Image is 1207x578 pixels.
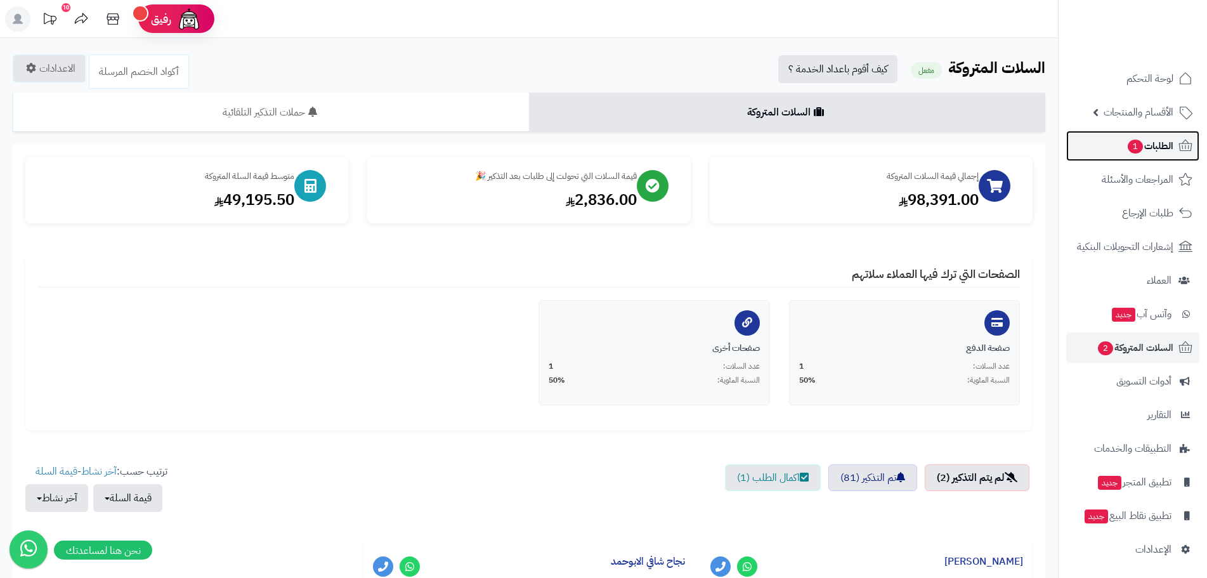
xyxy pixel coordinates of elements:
[1066,501,1199,531] a: تطبيق نقاط البيعجديد
[611,554,685,569] a: نجاح شافي الابوحمد
[1066,63,1199,94] a: لوحة التحكم
[38,189,294,211] div: 49,195.50
[1102,171,1173,188] span: المراجعات والأسئلة
[717,375,760,386] span: النسبة المئوية:
[176,6,202,32] img: ai-face.png
[549,342,760,355] div: صفحات أخرى
[380,189,636,211] div: 2,836.00
[549,375,565,386] span: 50%
[1066,198,1199,228] a: طلبات الإرجاع
[722,170,979,183] div: إجمالي قيمة السلات المتروكة
[1128,140,1143,154] span: 1
[1077,238,1173,256] span: إشعارات التحويلات البنكية
[529,93,1045,132] a: السلات المتروكة
[38,268,1020,287] h4: الصفحات التي ترك فيها العملاء سلاتهم
[1066,400,1199,430] a: التقارير
[1135,541,1171,558] span: الإعدادات
[1126,137,1173,155] span: الطلبات
[1116,372,1171,390] span: أدوات التسويق
[1066,433,1199,464] a: التطبيقات والخدمات
[1085,509,1108,523] span: جديد
[973,361,1010,372] span: عدد السلات:
[799,375,816,386] span: 50%
[778,55,897,83] a: كيف أقوم باعداد الخدمة ؟
[722,189,979,211] div: 98,391.00
[967,375,1010,386] span: النسبة المئوية:
[799,342,1010,355] div: صفحة الدفع
[1066,265,1199,296] a: العملاء
[1097,473,1171,491] span: تطبيق المتجر
[1121,34,1195,61] img: logo-2.png
[1066,299,1199,329] a: وآتس آبجديد
[89,55,189,89] a: أكواد الخصم المرسلة
[25,484,88,512] button: آخر نشاط
[1147,272,1171,289] span: العملاء
[380,170,636,183] div: قيمة السلات التي تحولت إلى طلبات بعد التذكير 🎉
[1066,232,1199,262] a: إشعارات التحويلات البنكية
[1098,476,1121,490] span: جديد
[93,484,162,512] button: قيمة السلة
[1098,341,1113,355] span: 2
[799,361,804,372] span: 1
[1147,406,1171,424] span: التقارير
[549,361,553,372] span: 1
[725,464,821,491] a: اكمال الطلب (1)
[34,6,65,35] a: تحديثات المنصة
[925,464,1029,491] a: لم يتم التذكير (2)
[1122,204,1173,222] span: طلبات الإرجاع
[1066,366,1199,397] a: أدوات التسويق
[1066,332,1199,363] a: السلات المتروكة2
[723,361,760,372] span: عدد السلات:
[13,93,529,132] a: حملات التذكير التلقائية
[1126,70,1173,88] span: لوحة التحكم
[1066,534,1199,565] a: الإعدادات
[948,56,1045,79] b: السلات المتروكة
[828,464,917,491] a: تم التذكير (81)
[1066,131,1199,161] a: الطلبات1
[13,55,86,82] a: الاعدادات
[1094,440,1171,457] span: التطبيقات والخدمات
[1112,308,1135,322] span: جديد
[81,464,117,479] a: آخر نشاط
[1083,507,1171,525] span: تطبيق نقاط البيع
[1097,339,1173,357] span: السلات المتروكة
[1066,164,1199,195] a: المراجعات والأسئلة
[38,170,294,183] div: متوسط قيمة السلة المتروكة
[151,11,171,27] span: رفيق
[62,3,70,12] div: 10
[1066,467,1199,497] a: تطبيق المتجرجديد
[1104,103,1173,121] span: الأقسام والمنتجات
[911,62,942,79] small: مفعل
[944,554,1023,569] a: [PERSON_NAME]
[36,464,77,479] a: قيمة السلة
[25,464,167,512] ul: ترتيب حسب: -
[1111,305,1171,323] span: وآتس آب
